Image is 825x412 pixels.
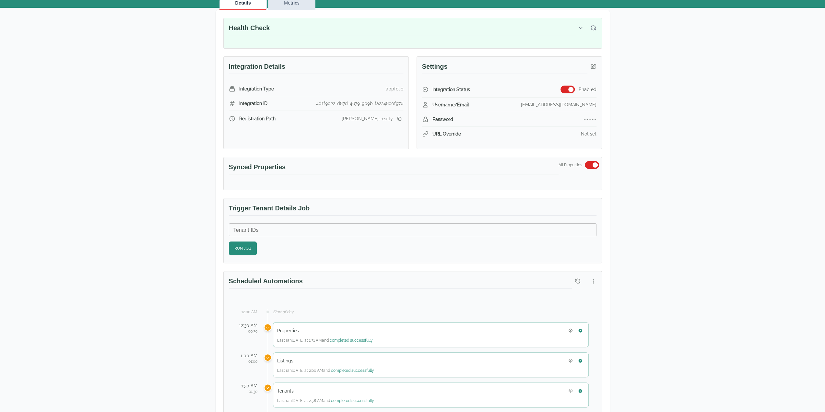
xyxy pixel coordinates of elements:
h3: Scheduled Automations [229,277,572,288]
button: Run Tenants now [576,387,584,395]
span: [STREET_ADDRESS] [245,184,295,191]
h5: Tenants [277,388,294,394]
div: Properties was scheduled for 12:30 AM but ran at a different time (actual run: Today at 1:31 AM) [264,324,272,331]
span: Enabled [579,86,596,93]
span: Integration Type [239,86,274,92]
div: 12:00 AM [237,309,257,314]
button: Refresh scheduled automations [572,275,583,287]
div: 1:00 AM [237,352,257,359]
span: completed successfully [330,338,373,343]
span: Password [432,116,453,123]
h3: Settings [422,62,587,74]
div: 700 84th Place South Birmingham, AL 35206-3442 [224,182,316,193]
button: Switch to select specific properties [585,161,599,169]
button: Upload Properties file [566,326,575,335]
span: Last ran [DATE] at 1:31 AM and [277,338,373,343]
h5: Listings [277,358,293,364]
div: •••••••• [583,116,596,123]
span: Last ran [DATE] at 2:58 AM and [277,398,374,403]
span: completed successfully [331,368,374,373]
button: Upload Listings file [566,357,575,365]
h3: Integration Details [229,62,403,74]
button: Refresh health check [587,22,599,34]
span: URL Override [432,131,461,137]
h3: Health Check [229,23,576,35]
button: More options [587,275,599,287]
span: Integration Status [432,86,470,93]
button: Run Listings now [576,357,584,365]
button: Run Job [229,241,257,255]
div: appfolio [386,86,403,92]
div: Start of day [273,309,589,314]
div: 01:00 [237,359,257,364]
button: Upload Tenants file [566,387,575,395]
div: Not set [581,131,596,137]
div: 12:30 AM [237,322,257,329]
div: [PERSON_NAME]-realty [342,115,393,122]
button: Copy registration link [395,115,403,123]
span: All Properties [559,162,582,168]
h3: Synced Properties [229,162,559,174]
span: Username/Email [432,101,469,108]
h5: Properties [277,327,299,334]
div: 1:30 AM [237,383,257,389]
span: Integration ID [239,100,267,107]
span: completed successfully [331,398,374,403]
span: Occupi Test Property - [STREET_ADDRESS] [319,184,411,191]
div: 01:30 [237,389,257,394]
div: 00:30 [237,329,257,334]
div: Tenants was scheduled for 1:30 AM but ran at a different time (actual run: Today at 2:58 AM) [264,384,272,392]
div: Occupi Test Property - 100 41st Street South Birmingham, AL 35222 [319,182,411,193]
div: 4d1f9022-d87d-4679-9b9b-fa2248c0f976 [316,100,403,107]
div: [EMAIL_ADDRESS][DOMAIN_NAME] [521,101,596,108]
h3: Trigger Tenant Details Job [229,204,596,216]
span: Last ran [DATE] at 2:00 AM and [277,368,374,373]
button: Run Properties now [576,326,584,335]
div: Listings was scheduled for 1:00 AM but ran at a different time (actual run: Today at 2:00 AM) [264,354,272,361]
span: Registration Path [239,115,276,122]
button: Edit integration credentials [587,61,599,72]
